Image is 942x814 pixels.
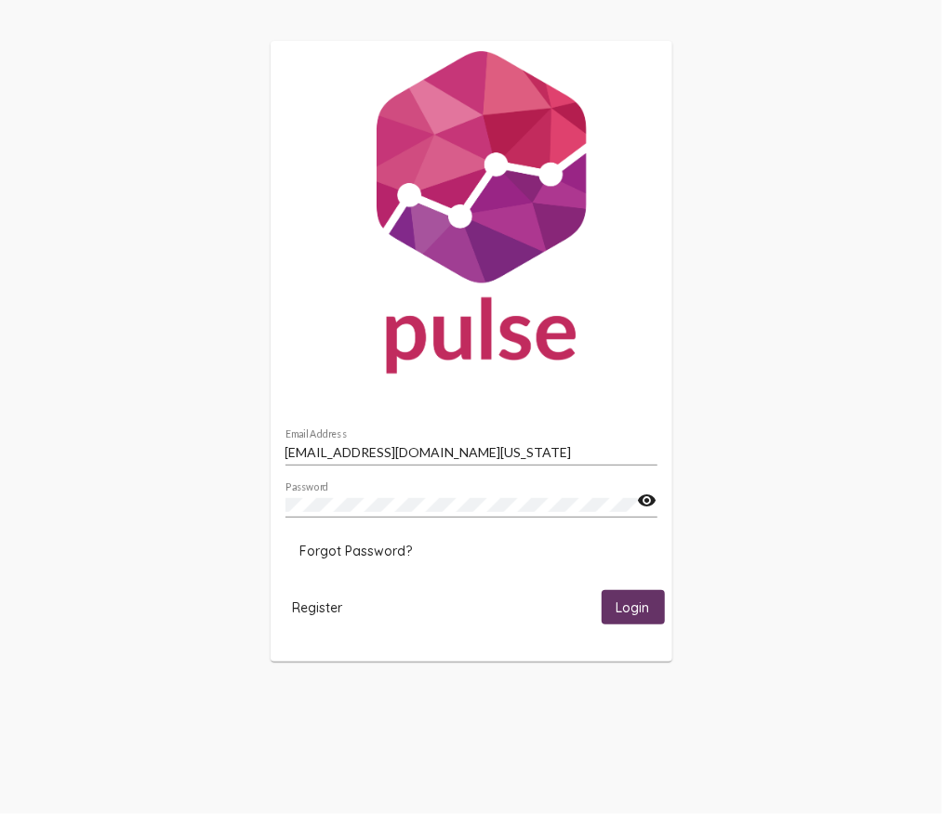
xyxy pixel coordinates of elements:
mat-icon: visibility [638,490,657,512]
span: Login [617,599,650,616]
span: Forgot Password? [300,543,413,559]
button: Forgot Password? [285,534,428,568]
button: Login [602,590,665,624]
img: Pulse For Good Logo [271,41,672,392]
span: Register [293,599,343,616]
button: Register [278,590,358,624]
